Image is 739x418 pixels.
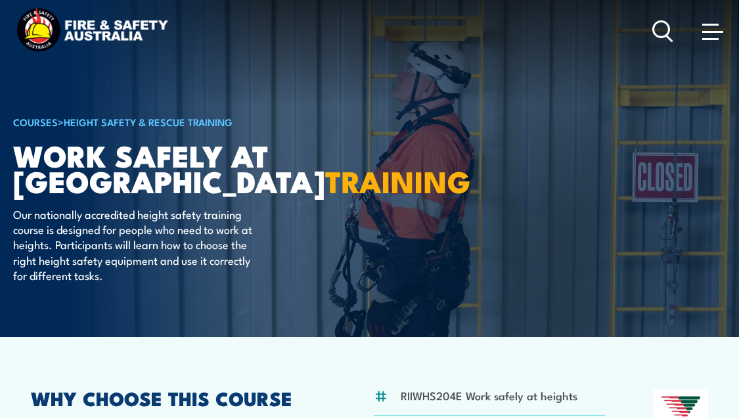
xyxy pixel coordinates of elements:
p: Our nationally accredited height safety training course is designed for people who need to work a... [13,206,253,283]
h1: Work Safely at [GEOGRAPHIC_DATA] [13,142,338,193]
h2: WHY CHOOSE THIS COURSE [31,389,325,406]
strong: TRAINING [325,158,471,203]
a: COURSES [13,114,58,129]
a: Height Safety & Rescue Training [64,114,233,129]
li: RIIWHS204E Work safely at heights [401,388,577,403]
h6: > [13,114,338,129]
